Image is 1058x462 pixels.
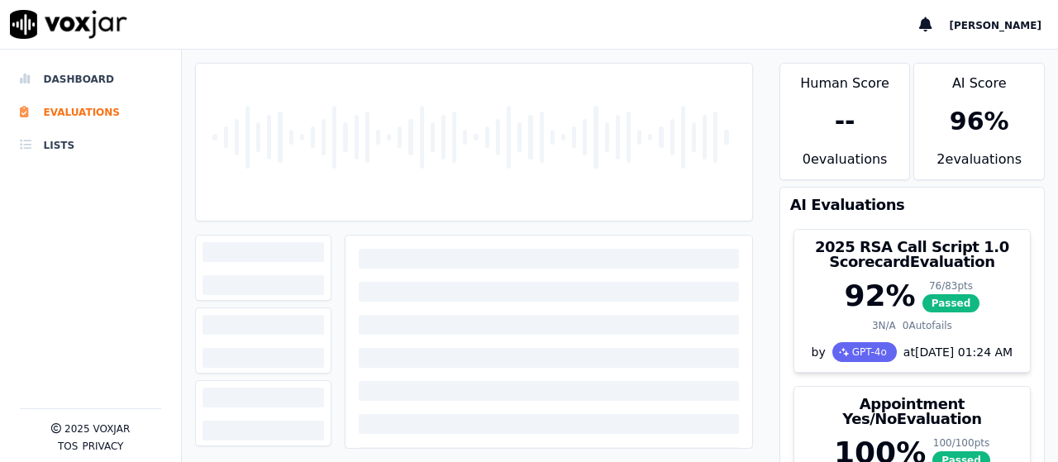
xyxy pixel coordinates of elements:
a: Dashboard [20,63,161,96]
button: TOS [58,440,78,453]
a: Evaluations [20,96,161,129]
div: by [794,342,1030,372]
h3: AI Evaluations [790,198,905,212]
div: 96 % [950,107,1009,136]
div: GPT-4o [832,342,897,362]
div: AI Score [914,64,1044,93]
p: 2025 Voxjar [64,422,130,436]
img: voxjar logo [10,10,127,39]
div: 92 % [845,279,916,312]
div: 3 N/A [872,319,896,332]
div: at [DATE] 01:24 AM [897,344,1013,360]
div: 100 / 100 pts [932,436,990,450]
button: Privacy [82,440,123,453]
a: Lists [20,129,161,162]
span: Passed [922,294,980,312]
div: 76 / 83 pts [922,279,980,293]
div: -- [835,107,855,136]
h3: 2025 RSA Call Script 1.0 Scorecard Evaluation [804,240,1020,269]
button: [PERSON_NAME] [949,15,1058,35]
div: 0 evaluation s [780,150,910,179]
div: Human Score [780,64,910,93]
div: 2 evaluation s [914,150,1044,179]
div: 0 Autofails [903,319,952,332]
span: [PERSON_NAME] [949,20,1041,31]
h3: Appointment Yes/No Evaluation [804,397,1020,426]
